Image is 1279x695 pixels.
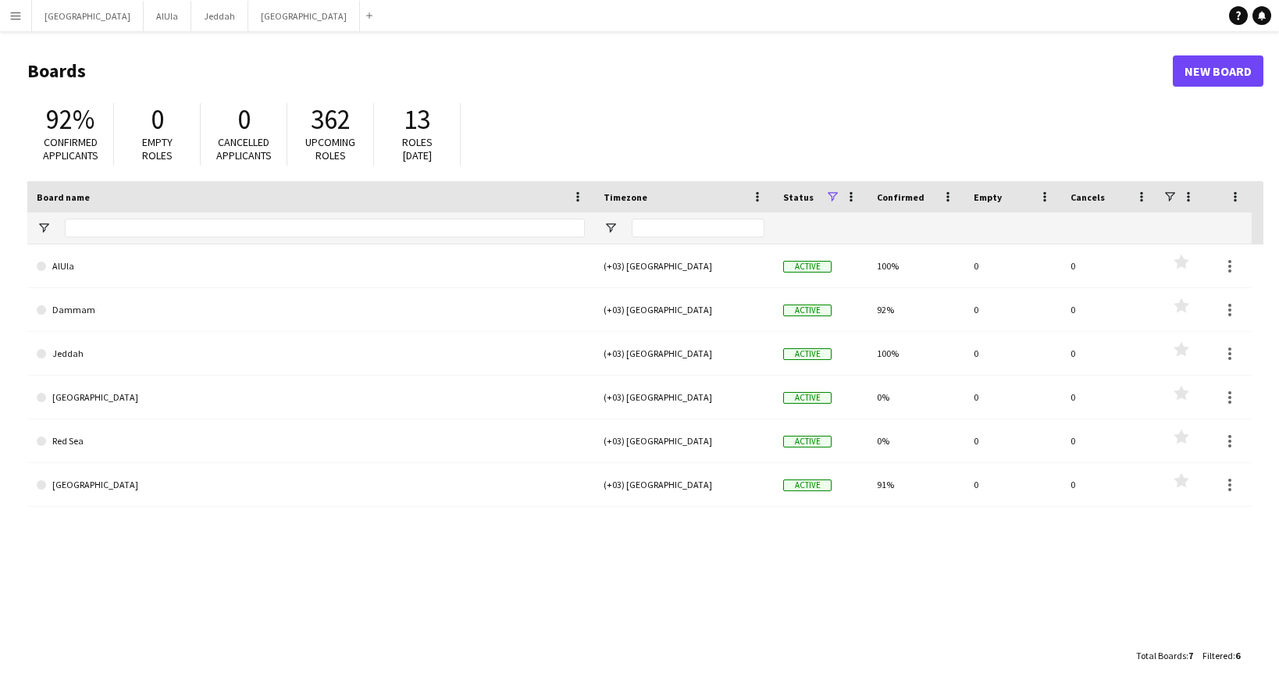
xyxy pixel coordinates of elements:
span: Active [783,392,832,404]
span: Confirmed applicants [43,135,98,162]
button: AlUla [144,1,191,31]
div: 0 [964,419,1061,462]
span: 92% [46,102,94,137]
div: 100% [868,332,964,375]
span: Active [783,305,832,316]
div: 0 [1061,376,1158,419]
div: (+03) [GEOGRAPHIC_DATA] [594,244,774,287]
div: (+03) [GEOGRAPHIC_DATA] [594,376,774,419]
span: Cancelled applicants [216,135,272,162]
div: 100% [868,244,964,287]
span: Total Boards [1136,650,1186,661]
span: Board name [37,191,90,203]
div: (+03) [GEOGRAPHIC_DATA] [594,463,774,506]
span: 7 [1188,650,1193,661]
span: Confirmed [877,191,925,203]
span: Filtered [1202,650,1233,661]
a: Red Sea [37,419,585,463]
span: 13 [404,102,430,137]
a: New Board [1173,55,1263,87]
span: Active [783,436,832,447]
div: 0 [964,288,1061,331]
div: : [1136,640,1193,671]
div: 0 [1061,288,1158,331]
h1: Boards [27,59,1173,83]
div: 0 [1061,463,1158,506]
div: 0 [964,244,1061,287]
input: Timezone Filter Input [632,219,764,237]
div: 0% [868,419,964,462]
div: (+03) [GEOGRAPHIC_DATA] [594,332,774,375]
span: 362 [311,102,351,137]
div: (+03) [GEOGRAPHIC_DATA] [594,419,774,462]
div: 0 [1061,244,1158,287]
div: 0 [1061,419,1158,462]
span: Upcoming roles [305,135,355,162]
div: 0 [964,332,1061,375]
div: (+03) [GEOGRAPHIC_DATA] [594,288,774,331]
span: Active [783,479,832,491]
a: Dammam [37,288,585,332]
span: 0 [151,102,164,137]
span: 6 [1235,650,1240,661]
span: Active [783,261,832,273]
button: Open Filter Menu [604,221,618,235]
span: Empty roles [142,135,173,162]
span: Empty [974,191,1002,203]
div: 92% [868,288,964,331]
div: 91% [868,463,964,506]
div: 0 [1061,332,1158,375]
span: 0 [237,102,251,137]
button: Open Filter Menu [37,221,51,235]
div: 0% [868,376,964,419]
span: Status [783,191,814,203]
span: Timezone [604,191,647,203]
span: Active [783,348,832,360]
input: Board name Filter Input [65,219,585,237]
span: Roles [DATE] [402,135,433,162]
button: Jeddah [191,1,248,31]
span: Cancels [1071,191,1105,203]
button: [GEOGRAPHIC_DATA] [248,1,360,31]
div: 0 [964,463,1061,506]
div: : [1202,640,1240,671]
a: AlUla [37,244,585,288]
button: [GEOGRAPHIC_DATA] [32,1,144,31]
div: 0 [964,376,1061,419]
a: [GEOGRAPHIC_DATA] [37,376,585,419]
a: [GEOGRAPHIC_DATA] [37,463,585,507]
a: Jeddah [37,332,585,376]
